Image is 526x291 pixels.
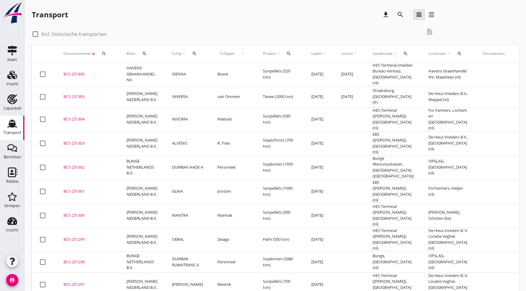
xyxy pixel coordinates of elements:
[365,179,421,203] td: EBS ([PERSON_NAME]), [GEOGRAPHIC_DATA] (nl)
[6,274,18,286] i: account_circle
[421,227,475,251] td: De Heus Voeders B. V. Locatie Veghel, [GEOGRAPHIC_DATA] (nl)
[6,82,18,86] div: Vracht
[304,107,334,131] td: [DATE]
[304,179,334,203] td: [DATE]
[256,131,304,155] td: Sojaschroot (700 ton)
[172,51,181,56] span: Schip
[165,62,210,86] td: SIENNA
[322,51,327,56] i: arrow_upward
[165,107,210,131] td: NIVOMA
[41,31,107,37] label: Incl. historische transporten
[63,282,112,288] div: BCS-251297
[421,86,475,107] td: De Heus Voeders B.V., Meppel (nl)
[165,131,210,155] td: ALVENO
[165,86,210,107] td: INVERSA
[286,51,291,56] i: search
[373,51,392,56] span: Laadlocatie
[119,62,165,86] td: HAVENS GRAANHANDEL NV
[421,179,475,203] td: ForFarmers, Heijen (nl)
[353,51,358,56] i: arrow_upward
[63,140,112,146] div: BCS-251303
[365,203,421,227] td: HES Terminal ([PERSON_NAME]), [GEOGRAPHIC_DATA] (nl)
[304,203,334,227] td: [DATE]
[238,51,248,56] i: arrow_upward
[457,51,462,56] i: search
[365,107,421,131] td: HES Terminal ([PERSON_NAME]), [GEOGRAPHIC_DATA] (nl)
[428,51,446,56] span: Loslocatie
[365,86,421,107] td: Straatsburg, [GEOGRAPHIC_DATA] (fr)
[421,131,475,155] td: De Heus Voeders B.V., [GEOGRAPHIC_DATA] (nl)
[165,179,210,203] td: GUNA
[365,251,421,272] td: Bunge, [GEOGRAPHIC_DATA] (nl)
[165,227,210,251] td: OERAL
[365,227,421,251] td: HES Terminal ([PERSON_NAME]), [GEOGRAPHIC_DATA] (nl)
[102,51,106,56] i: search
[304,62,334,86] td: [DATE]
[3,106,21,110] div: Capaciteit
[256,86,304,107] td: Tarwe (2000 ton)
[119,86,165,107] td: [PERSON_NAME] NEDERLAND B.V.
[210,227,256,251] td: Zwaga
[119,251,165,272] td: BUNGE NETHERLANDS B.V.
[421,107,475,131] td: For Farmers, Lochem en [GEOGRAPHIC_DATA] (nl)
[483,51,505,56] div: Documenten
[210,107,256,131] td: Nieboer
[119,179,165,203] td: [PERSON_NAME] NEDERLAND B.V.
[334,62,365,86] td: [DATE]
[165,155,210,179] td: DUWBAK HADE 4
[91,51,96,56] i: arrow_downward
[365,62,421,86] td: HES Terminal (melden Bureau Veritas), [GEOGRAPHIC_DATA] (nl)
[304,251,334,272] td: [DATE]
[119,131,165,155] td: [PERSON_NAME] NEDERLAND B.V.
[165,251,210,272] td: DUWBAK RUWATRANS 3
[341,51,353,56] span: Lossen
[421,251,475,272] td: OPSLAG, [GEOGRAPHIC_DATA] (nl)
[181,51,187,56] i: arrow_upward
[256,107,304,131] td: Sunpellets (530 ton)
[6,228,18,232] div: Inzicht
[263,51,276,56] span: Product
[3,131,21,135] div: Transport
[63,188,112,195] div: BCS-251301
[256,251,304,272] td: Sojabonen (3380 ton)
[415,11,423,18] i: view_headline
[256,62,304,86] td: Sunpellets (520 ton)
[63,212,112,219] div: BCS-251300
[276,51,281,56] i: arrow_upward
[403,51,408,56] i: search
[210,86,256,107] td: van Ommen
[63,71,112,77] div: BCS-251306
[421,203,475,227] td: [PERSON_NAME], Schoten (be)
[397,11,404,18] i: search
[63,164,112,170] div: BCS-251302
[119,227,165,251] td: [PERSON_NAME] NEDERLAND B.V.
[334,86,365,107] td: [DATE]
[4,155,21,159] div: Berichten
[311,51,322,56] span: Laden
[256,203,304,227] td: Sunpellets (500 ton)
[256,155,304,179] td: Sojabonen (1950 ton)
[210,62,256,86] td: Boere
[63,116,112,122] div: BCS-251304
[256,227,304,251] td: Palm (550 ton)
[4,204,20,208] div: Groepen
[210,155,256,179] td: Personeel
[217,51,238,56] span: Schipper
[119,203,165,227] td: [PERSON_NAME] NEDERLAND B.V.
[304,155,334,179] td: [DATE]
[142,51,147,56] i: search
[119,155,165,179] td: BUNGE NETHERLANDS B.V.
[63,259,112,265] div: BCS-251298
[428,11,435,18] i: view_agenda
[119,107,165,131] td: [PERSON_NAME] NEDERLAND B.V.
[365,131,421,155] td: EBS ([PERSON_NAME]), [GEOGRAPHIC_DATA] (nl)
[210,131,256,155] td: R. Toes
[210,203,256,227] td: Mannak
[63,51,91,56] span: Dossiernummer
[127,46,157,61] div: Klant
[63,94,112,100] div: BCS-251305
[421,62,475,86] td: Havens Graanhandel NV, Maashees (nl)
[192,51,197,56] i: search
[421,155,475,179] td: OPSLAG, [GEOGRAPHIC_DATA] (nl)
[165,203,210,227] td: MANTRA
